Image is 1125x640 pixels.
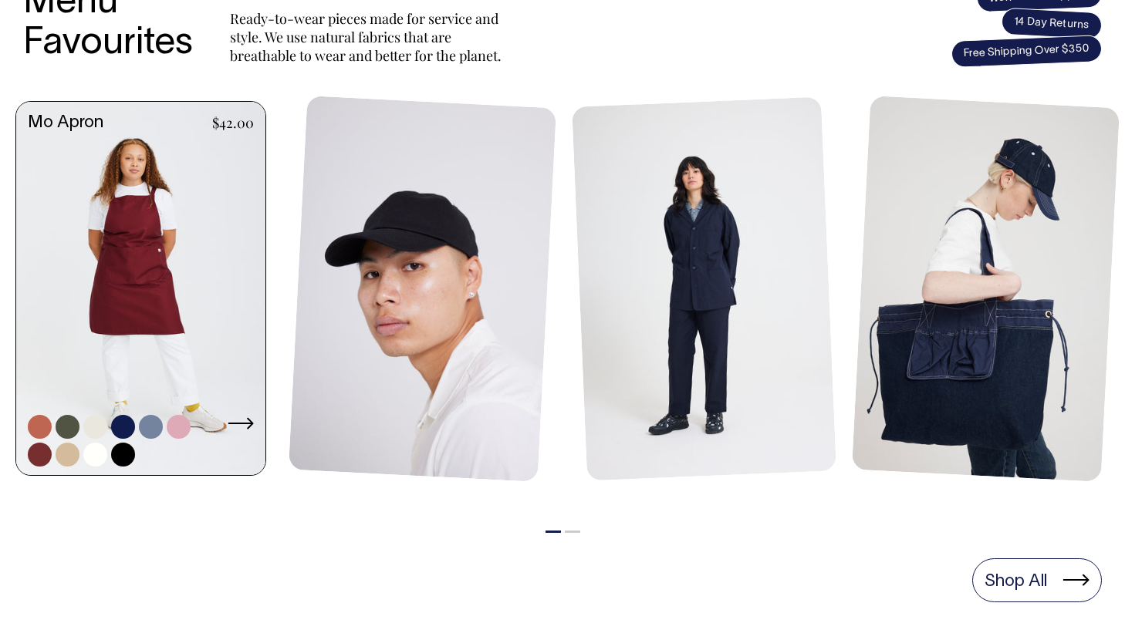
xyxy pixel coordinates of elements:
[972,558,1102,601] a: Shop All
[1001,8,1103,40] span: 14 Day Returns
[289,96,556,481] img: Blank Dad Cap
[951,35,1102,68] span: Free Shipping Over $350
[852,96,1120,481] img: Store Bag
[565,531,580,533] button: 2 of 2
[230,9,508,65] p: Ready-to-wear pieces made for service and style. We use natural fabrics that are breathable to we...
[572,96,836,480] img: Unstructured Blazer
[546,531,561,533] button: 1 of 2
